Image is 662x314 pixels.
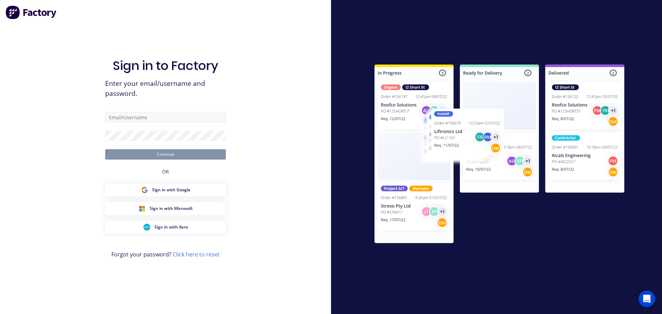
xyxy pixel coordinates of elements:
button: Microsoft Sign inSign in with Microsoft [105,202,226,215]
img: Microsoft Sign in [139,205,146,212]
img: Xero Sign in [143,224,150,231]
img: Google Sign in [141,186,148,193]
a: Click here to reset [173,251,220,258]
span: Enter your email/username and password. [105,79,226,99]
button: Google Sign inSign in with Google [105,183,226,196]
span: Sign in with Google [152,187,190,193]
span: Forgot your password? [111,250,220,259]
img: Sign in [359,51,640,260]
span: Sign in with Xero [154,224,188,230]
span: Sign in with Microsoft [150,205,193,212]
button: Continue [105,149,226,160]
img: Factory [6,6,57,19]
input: Email/Username [105,112,226,122]
h1: Sign in to Factory [113,58,218,73]
div: Open Intercom Messenger [639,291,655,307]
button: Xero Sign inSign in with Xero [105,221,226,234]
div: OR [162,160,169,183]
